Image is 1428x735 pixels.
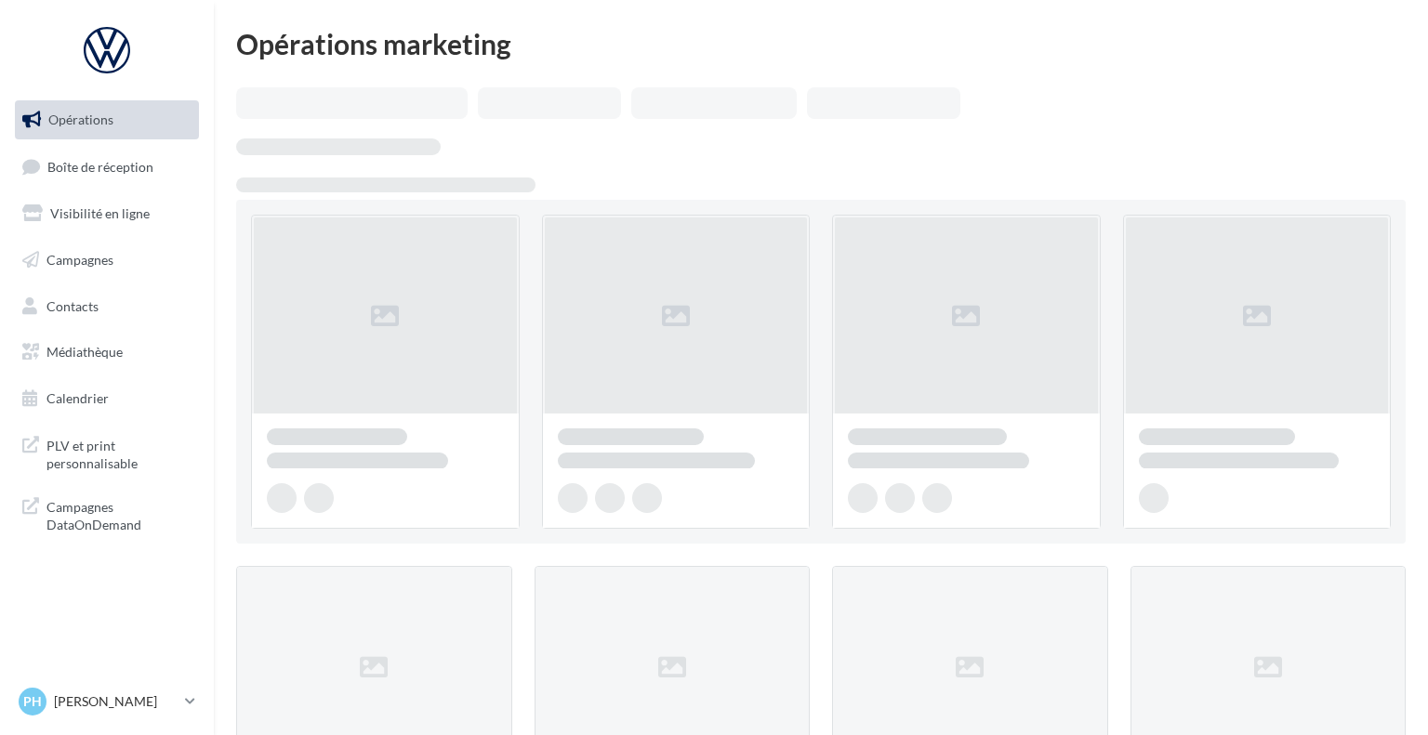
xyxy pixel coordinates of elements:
[23,692,42,711] span: PH
[15,684,199,719] a: PH [PERSON_NAME]
[236,30,1406,58] div: Opérations marketing
[11,379,203,418] a: Calendrier
[50,205,150,221] span: Visibilité en ligne
[11,100,203,139] a: Opérations
[11,287,203,326] a: Contacts
[11,147,203,187] a: Boîte de réception
[46,252,113,268] span: Campagnes
[48,112,113,127] span: Opérations
[11,426,203,480] a: PLV et print personnalisable
[46,433,192,473] span: PLV et print personnalisable
[11,333,203,372] a: Médiathèque
[11,194,203,233] a: Visibilité en ligne
[46,344,123,360] span: Médiathèque
[11,487,203,542] a: Campagnes DataOnDemand
[46,297,99,313] span: Contacts
[54,692,178,711] p: [PERSON_NAME]
[46,390,109,406] span: Calendrier
[11,241,203,280] a: Campagnes
[47,158,153,174] span: Boîte de réception
[46,494,192,534] span: Campagnes DataOnDemand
